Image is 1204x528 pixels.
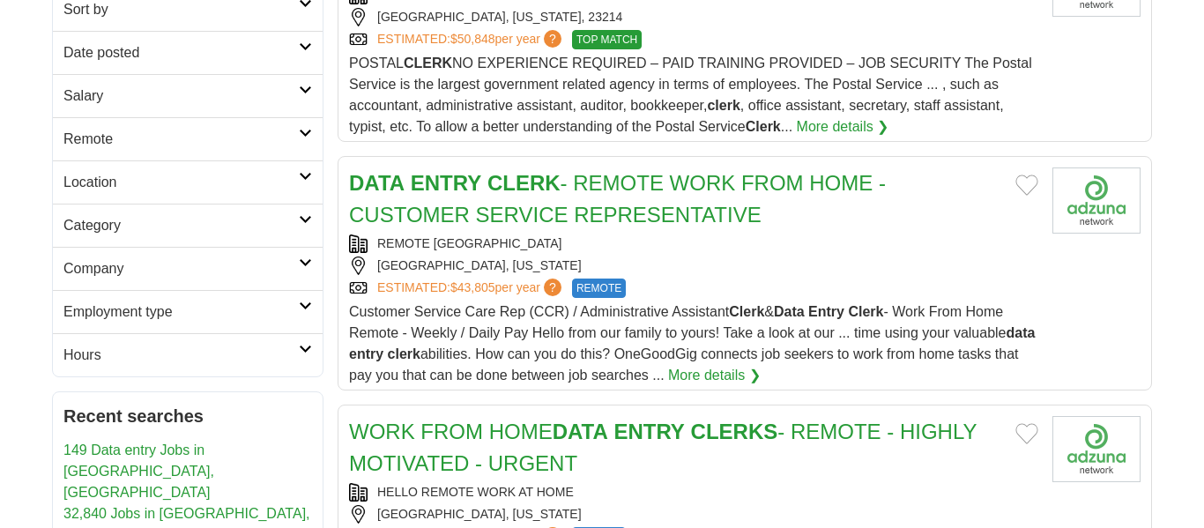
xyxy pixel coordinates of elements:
[411,171,481,195] strong: ENTRY
[613,420,684,443] strong: ENTRY
[691,420,778,443] strong: CLERKS
[404,56,452,71] strong: CLERK
[53,333,323,376] a: Hours
[53,204,323,247] a: Category
[572,279,626,298] span: REMOTE
[349,505,1038,524] div: [GEOGRAPHIC_DATA], [US_STATE]
[63,215,299,236] h2: Category
[450,280,495,294] span: $43,805
[63,301,299,323] h2: Employment type
[63,42,299,63] h2: Date posted
[707,98,739,113] strong: clerk
[487,171,561,195] strong: CLERK
[349,257,1038,275] div: [GEOGRAPHIC_DATA], [US_STATE]
[1052,167,1141,234] img: Company logo
[53,290,323,333] a: Employment type
[1052,416,1141,482] img: Company logo
[450,32,495,46] span: $50,848
[572,30,642,49] span: TOP MATCH
[53,160,323,204] a: Location
[544,30,561,48] span: ?
[63,403,312,429] h2: Recent searches
[349,304,1035,383] span: Customer Service Care Rep (CCR) / Administrative Assistant & - Work From Home Remote - Weekly / D...
[63,86,299,107] h2: Salary
[53,117,323,160] a: Remote
[349,8,1038,26] div: [GEOGRAPHIC_DATA], [US_STATE], 23214
[63,129,299,150] h2: Remote
[349,171,405,195] strong: DATA
[349,483,1038,502] div: HELLO REMOTE WORK AT HOME
[1015,423,1038,444] button: Add to favorite jobs
[63,345,299,366] h2: Hours
[553,420,608,443] strong: DATA
[729,304,764,319] strong: Clerk
[349,171,886,227] a: DATA ENTRY CLERK- REMOTE WORK FROM HOME - CUSTOMER SERVICE REPRESENTATIVE
[63,442,214,500] a: 149 Data entry Jobs in [GEOGRAPHIC_DATA], [GEOGRAPHIC_DATA]
[774,304,805,319] strong: Data
[388,346,420,361] strong: clerk
[377,279,565,298] a: ESTIMATED:$43,805per year?
[746,119,781,134] strong: Clerk
[349,346,383,361] strong: entry
[63,258,299,279] h2: Company
[53,247,323,290] a: Company
[808,304,844,319] strong: Entry
[1015,175,1038,196] button: Add to favorite jobs
[349,420,977,475] a: WORK FROM HOMEDATA ENTRY CLERKS- REMOTE - HIGHLY MOTIVATED - URGENT
[544,279,561,296] span: ?
[377,30,565,49] a: ESTIMATED:$50,848per year?
[848,304,883,319] strong: Clerk
[349,234,1038,253] div: REMOTE [GEOGRAPHIC_DATA]
[63,172,299,193] h2: Location
[797,116,889,138] a: More details ❯
[668,365,761,386] a: More details ❯
[1007,325,1036,340] strong: data
[53,74,323,117] a: Salary
[349,56,1032,134] span: POSTAL NO EXPERIENCE REQUIRED – PAID TRAINING PROVIDED – JOB SECURITY The Postal Service is the l...
[53,31,323,74] a: Date posted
